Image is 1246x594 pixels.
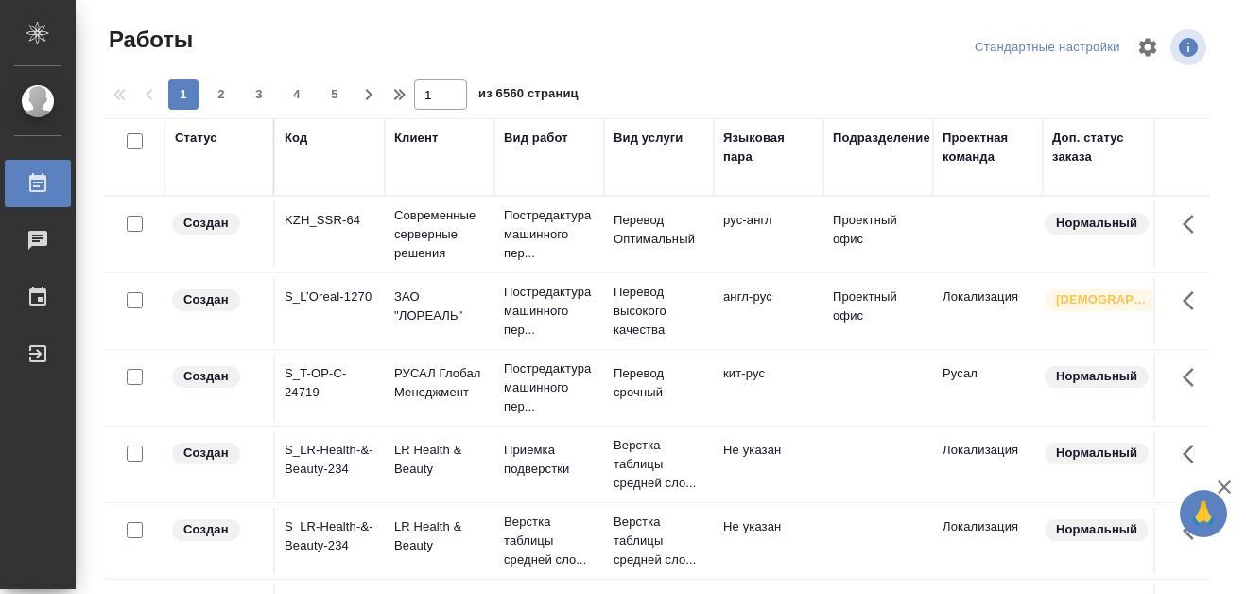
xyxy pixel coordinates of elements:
span: 🙏 [1187,494,1220,533]
td: рус-англ [714,201,823,268]
td: кит-рус [714,355,823,421]
button: 5 [320,79,350,110]
p: Постредактура машинного пер... [504,283,595,340]
div: Заказ еще не согласован с клиентом, искать исполнителей рано [170,441,264,466]
div: Заказ еще не согласован с клиентом, искать исполнителей рано [170,364,264,390]
div: Проектная команда [943,129,1033,166]
p: Постредактура машинного пер... [504,206,595,263]
p: Верстка таблицы средней сло... [504,513,595,569]
div: S_LR-Health-&-Beauty-234 [285,517,375,555]
td: Локализация [933,508,1043,574]
div: Языковая пара [723,129,814,166]
button: 4 [282,79,312,110]
div: Статус [175,129,217,148]
button: Здесь прячутся важные кнопки [1171,355,1217,400]
p: [DEMOGRAPHIC_DATA] [1056,290,1151,309]
span: Настроить таблицу [1125,25,1170,70]
p: Верстка таблицы средней сло... [614,513,704,569]
div: split button [970,33,1125,62]
div: S_T-OP-C-24719 [285,364,375,402]
div: Код [285,129,307,148]
span: 4 [282,85,312,104]
td: Локализация [933,431,1043,498]
p: Перевод Оптимальный [614,211,704,249]
button: Здесь прячутся важные кнопки [1171,431,1217,477]
div: S_L’Oreal-1270 [285,288,375,306]
p: Нормальный [1056,444,1137,463]
span: 5 [320,85,350,104]
p: РУСАЛ Глобал Менеджмент [394,364,485,402]
div: Вид услуги [614,129,684,148]
span: 3 [244,85,274,104]
p: Создан [183,214,229,233]
p: LR Health & Beauty [394,441,485,479]
button: 2 [206,79,236,110]
p: Современные серверные решения [394,206,485,263]
td: англ-рус [714,278,823,344]
p: Создан [183,520,229,539]
p: Нормальный [1056,214,1137,233]
div: Заказ еще не согласован с клиентом, искать исполнителей рано [170,517,264,543]
p: Создан [183,367,229,386]
p: Постредактура машинного пер... [504,359,595,416]
td: Проектный офис [823,201,933,268]
div: Доп. статус заказа [1052,129,1151,166]
td: Русал [933,355,1043,421]
div: Заказ еще не согласован с клиентом, искать исполнителей рано [170,211,264,236]
p: LR Health & Beauty [394,517,485,555]
td: Не указан [714,508,823,574]
p: Перевод срочный [614,364,704,402]
div: KZH_SSR-64 [285,211,375,230]
button: 🙏 [1180,490,1227,537]
td: Локализация [933,278,1043,344]
p: Нормальный [1056,367,1137,386]
div: Клиент [394,129,438,148]
div: S_LR-Health-&-Beauty-234 [285,441,375,479]
span: Работы [104,25,193,55]
button: Здесь прячутся важные кнопки [1171,201,1217,247]
p: Перевод высокого качества [614,283,704,340]
p: Создан [183,444,229,463]
span: 2 [206,85,236,104]
p: ЗАО "ЛОРЕАЛЬ" [394,288,485,325]
p: Приемка подверстки [504,441,595,479]
button: Здесь прячутся важные кнопки [1171,508,1217,553]
p: Верстка таблицы средней сло... [614,436,704,493]
button: 3 [244,79,274,110]
button: Здесь прячутся важные кнопки [1171,278,1217,323]
p: Создан [183,290,229,309]
div: Подразделение [833,129,930,148]
div: Заказ еще не согласован с клиентом, искать исполнителей рано [170,288,264,313]
p: Нормальный [1056,520,1137,539]
td: Не указан [714,431,823,498]
span: из 6560 страниц [478,82,579,110]
td: Проектный офис [823,278,933,344]
span: Посмотреть информацию [1170,29,1210,65]
div: Вид работ [504,129,568,148]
